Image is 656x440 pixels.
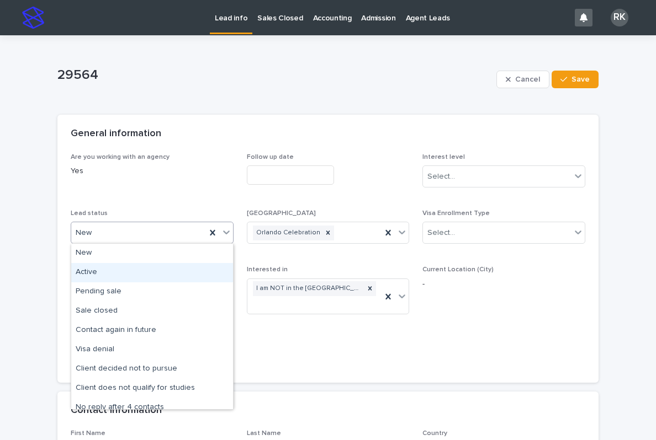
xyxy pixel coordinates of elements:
span: Interest level [422,154,465,160]
div: Client does not qualify for studies [71,379,233,398]
span: Visa Enrollment Type [422,210,490,217]
span: First Name [71,430,105,437]
h2: General information [71,128,161,140]
div: Sale closed [71,302,233,321]
div: Select... [427,227,455,239]
span: Last Name [247,430,281,437]
h2: Contact information [71,405,162,417]
span: Save [572,76,590,83]
button: Save [552,71,599,88]
span: New [76,227,92,239]
img: stacker-logo-s-only.png [22,7,44,29]
span: Current Location (City) [422,266,494,273]
div: Pending sale [71,282,233,302]
div: Visa denial [71,340,233,359]
div: Select... [427,171,455,183]
p: Yes [71,165,234,177]
div: Orlando Celebration [253,226,322,240]
div: Client decided not to pursue [71,359,233,379]
span: Lead status [71,210,108,217]
div: RK [611,9,628,26]
span: Interested in [247,266,288,273]
span: Cancel [515,76,540,83]
span: Country [422,430,447,437]
p: - [422,278,585,290]
div: Contact again in future [71,321,233,340]
div: I am NOT in the [GEOGRAPHIC_DATA] and I want to apply for an [DEMOGRAPHIC_DATA] [253,281,364,296]
div: No reply after 4 contacts [71,398,233,417]
div: New [71,244,233,263]
div: Active [71,263,233,282]
p: 29564 [57,67,492,83]
span: [GEOGRAPHIC_DATA] [247,210,316,217]
button: Cancel [496,71,549,88]
span: Are you working with an agency [71,154,170,160]
span: Follow up date [247,154,294,160]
